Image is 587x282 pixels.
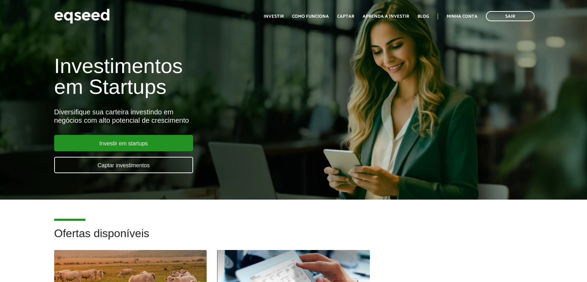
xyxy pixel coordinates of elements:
a: Captar [337,14,354,19]
a: Como funciona [292,14,329,19]
a: Investir [264,14,284,19]
a: Blog [417,14,429,19]
a: Captar investimentos [54,157,193,173]
a: Investir em startups [54,135,193,151]
img: EqSeed [54,7,110,25]
h1: Investimentos em Startups [54,56,337,97]
a: Sair [486,11,535,21]
div: Diversifique sua carteira investindo em negócios com alto potencial de crescimento [54,108,337,124]
a: Minha conta [447,14,478,19]
h2: Ofertas disponíveis [54,227,533,250]
a: Aprenda a investir [363,14,409,19]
